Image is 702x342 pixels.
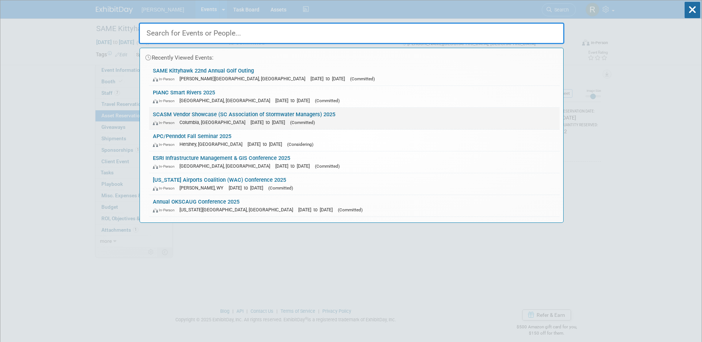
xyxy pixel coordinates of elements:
div: Recently Viewed Events: [144,48,560,64]
span: (Committed) [350,76,375,81]
span: (Committed) [290,120,315,125]
span: [DATE] to [DATE] [310,76,349,81]
span: [DATE] to [DATE] [275,98,313,103]
span: (Committed) [338,207,363,212]
span: [DATE] to [DATE] [298,207,336,212]
span: [DATE] to [DATE] [251,120,289,125]
a: APC/Penndot Fall Seminar 2025 In-Person Hershey, [GEOGRAPHIC_DATA] [DATE] to [DATE] (Considering) [149,130,560,151]
span: In-Person [153,77,178,81]
input: Search for Events or People... [139,23,564,44]
a: [US_STATE] Airports Coalition (WAC) Conference 2025 In-Person [PERSON_NAME], WY [DATE] to [DATE] ... [149,173,560,195]
span: [GEOGRAPHIC_DATA], [GEOGRAPHIC_DATA] [179,98,274,103]
span: [US_STATE][GEOGRAPHIC_DATA], [GEOGRAPHIC_DATA] [179,207,297,212]
span: (Considering) [287,142,313,147]
span: (Committed) [268,185,293,191]
span: Hershey, [GEOGRAPHIC_DATA] [179,141,246,147]
a: Annual OKSCAUG Conference 2025 In-Person [US_STATE][GEOGRAPHIC_DATA], [GEOGRAPHIC_DATA] [DATE] to... [149,195,560,217]
span: [DATE] to [DATE] [275,163,313,169]
a: PIANC Smart Rivers 2025 In-Person [GEOGRAPHIC_DATA], [GEOGRAPHIC_DATA] [DATE] to [DATE] (Committed) [149,86,560,107]
span: In-Person [153,98,178,103]
span: In-Person [153,120,178,125]
span: [DATE] to [DATE] [248,141,286,147]
span: [PERSON_NAME], WY [179,185,227,191]
span: Columbia, [GEOGRAPHIC_DATA] [179,120,249,125]
span: [DATE] to [DATE] [229,185,267,191]
span: In-Person [153,142,178,147]
span: (Committed) [315,98,340,103]
span: [GEOGRAPHIC_DATA], [GEOGRAPHIC_DATA] [179,163,274,169]
a: SCASM Vendor Showcase (SC Association of Stormwater Managers) 2025 In-Person Columbia, [GEOGRAPHI... [149,108,560,129]
span: (Committed) [315,164,340,169]
span: In-Person [153,164,178,169]
a: ESRI Infrastructure Management & GIS Conference 2025 In-Person [GEOGRAPHIC_DATA], [GEOGRAPHIC_DAT... [149,151,560,173]
span: In-Person [153,186,178,191]
span: [PERSON_NAME][GEOGRAPHIC_DATA], [GEOGRAPHIC_DATA] [179,76,309,81]
span: In-Person [153,208,178,212]
a: SAME Kittyhawk 22nd Annual Golf Outing In-Person [PERSON_NAME][GEOGRAPHIC_DATA], [GEOGRAPHIC_DATA... [149,64,560,85]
